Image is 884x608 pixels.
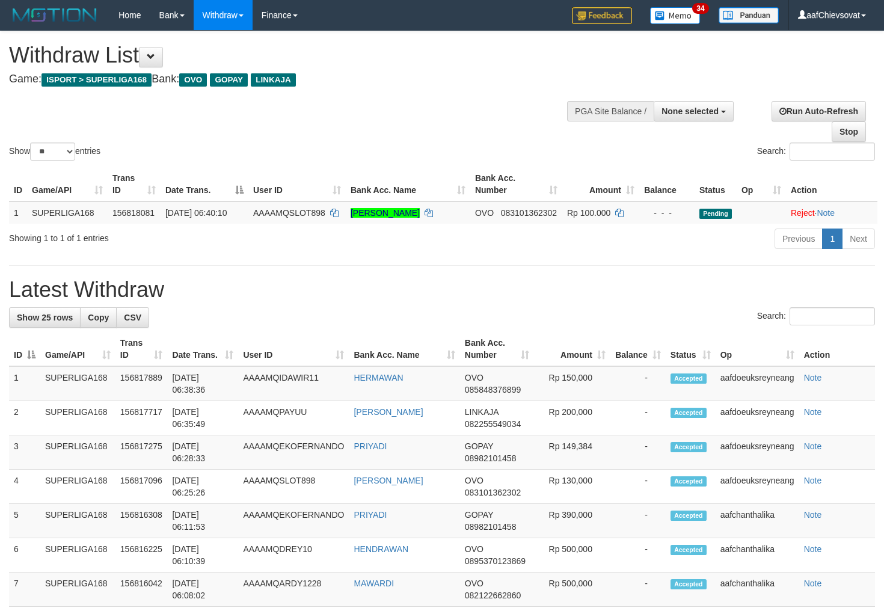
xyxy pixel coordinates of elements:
[475,208,494,218] span: OVO
[167,435,238,470] td: [DATE] 06:28:33
[654,101,734,121] button: None selected
[757,307,875,325] label: Search:
[671,545,707,555] span: Accepted
[470,167,562,201] th: Bank Acc. Number: activate to sort column ascending
[17,313,73,322] span: Show 25 rows
[501,208,557,218] span: Copy 083101362302 to clipboard
[465,476,483,485] span: OVO
[40,435,115,470] td: SUPERLIGA168
[112,208,155,218] span: 156818081
[9,167,27,201] th: ID
[251,73,296,87] span: LINKAJA
[671,579,707,589] span: Accepted
[460,332,534,366] th: Bank Acc. Number: activate to sort column ascending
[671,476,707,487] span: Accepted
[9,366,40,401] td: 1
[737,167,786,201] th: Op: activate to sort column ascending
[354,544,408,554] a: HENDRAWAN
[165,208,227,218] span: [DATE] 06:40:10
[354,510,387,520] a: PRIYADI
[9,6,100,24] img: MOTION_logo.png
[534,401,610,435] td: Rp 200,000
[465,522,517,532] span: Copy 08982101458 to clipboard
[671,511,707,521] span: Accepted
[9,307,81,328] a: Show 25 rows
[115,573,168,607] td: 156816042
[108,167,161,201] th: Trans ID: activate to sort column ascending
[716,332,799,366] th: Op: activate to sort column ascending
[40,470,115,504] td: SUPERLIGA168
[9,504,40,538] td: 5
[167,332,238,366] th: Date Trans.: activate to sort column ascending
[465,441,493,451] span: GOPAY
[804,510,822,520] a: Note
[842,229,875,249] a: Next
[534,470,610,504] td: Rp 130,000
[757,143,875,161] label: Search:
[238,401,349,435] td: AAAAMQPAYUU
[238,470,349,504] td: AAAAMQSLOT898
[238,573,349,607] td: AAAAMQARDY1228
[9,143,100,161] label: Show entries
[30,143,75,161] select: Showentries
[465,510,493,520] span: GOPAY
[9,573,40,607] td: 7
[115,538,168,573] td: 156816225
[716,366,799,401] td: aafdoeuksreyneang
[9,227,360,244] div: Showing 1 to 1 of 1 entries
[534,332,610,366] th: Amount: activate to sort column ascending
[80,307,117,328] a: Copy
[465,488,521,497] span: Copy 083101362302 to clipboard
[40,504,115,538] td: SUPERLIGA168
[9,43,577,67] h1: Withdraw List
[534,573,610,607] td: Rp 500,000
[610,504,666,538] td: -
[9,201,27,224] td: 1
[349,332,459,366] th: Bank Acc. Name: activate to sort column ascending
[354,373,403,382] a: HERMAWAN
[88,313,109,322] span: Copy
[534,538,610,573] td: Rp 500,000
[9,538,40,573] td: 6
[465,373,483,382] span: OVO
[832,121,866,142] a: Stop
[534,366,610,401] td: Rp 150,000
[179,73,207,87] span: OVO
[610,401,666,435] td: -
[115,332,168,366] th: Trans ID: activate to sort column ascending
[610,332,666,366] th: Balance: activate to sort column ascending
[775,229,823,249] a: Previous
[644,207,690,219] div: - - -
[9,470,40,504] td: 4
[716,470,799,504] td: aafdoeuksreyneang
[9,278,875,302] h1: Latest Withdraw
[167,366,238,401] td: [DATE] 06:38:36
[354,579,394,588] a: MAWARDI
[666,332,716,366] th: Status: activate to sort column ascending
[692,3,708,14] span: 34
[351,208,420,218] a: [PERSON_NAME]
[40,332,115,366] th: Game/API: activate to sort column ascending
[671,408,707,418] span: Accepted
[786,167,877,201] th: Action
[534,435,610,470] td: Rp 149,384
[354,407,423,417] a: [PERSON_NAME]
[115,504,168,538] td: 156816308
[804,476,822,485] a: Note
[238,435,349,470] td: AAAAMQEKOFERNANDO
[115,366,168,401] td: 156817889
[116,307,149,328] a: CSV
[772,101,866,121] a: Run Auto-Refresh
[9,73,577,85] h4: Game: Bank:
[354,441,387,451] a: PRIYADI
[699,209,732,219] span: Pending
[238,366,349,401] td: AAAAMQIDAWIR11
[716,573,799,607] td: aafchanthalika
[167,573,238,607] td: [DATE] 06:08:02
[238,538,349,573] td: AAAAMQDREY10
[253,208,325,218] span: AAAAMQSLOT898
[791,208,815,218] a: Reject
[822,229,843,249] a: 1
[799,332,875,366] th: Action
[115,435,168,470] td: 156817275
